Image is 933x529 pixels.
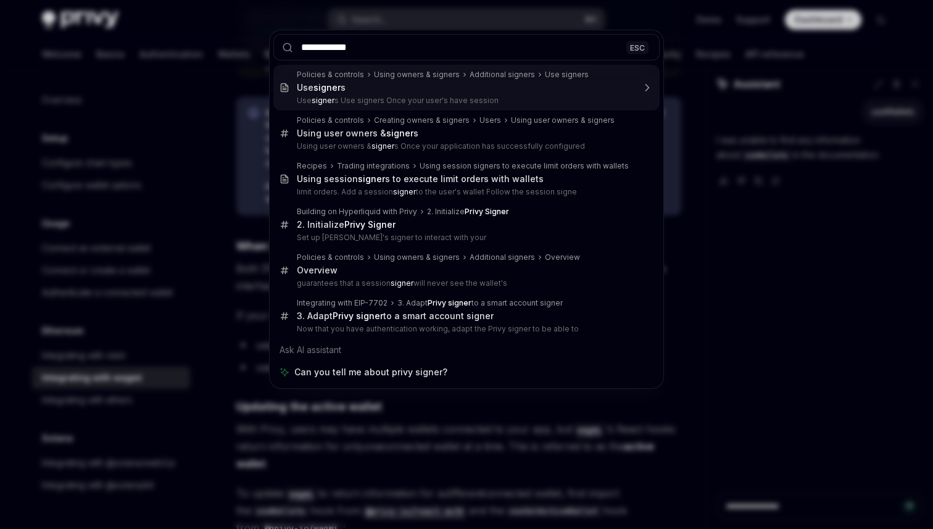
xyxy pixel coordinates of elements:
[297,96,634,106] p: Use s Use signers Once your user's have session
[470,252,535,262] div: Additional signers
[297,324,634,334] p: Now that you have authentication working, adapt the Privy signer to be able to
[333,310,383,321] b: Privy signer
[344,219,396,230] b: Privy Signer
[297,278,634,288] p: guarantees that a session will never see the wallet's
[297,141,634,151] p: Using user owners & s Once your application has successfully configured
[297,187,634,197] p: limit orders. Add a session to the user's wallet Follow the session signe
[470,70,535,80] div: Additional signers
[545,252,580,262] div: Overview
[386,128,413,138] b: signer
[337,161,410,171] div: Trading integrations
[371,141,394,151] b: signer
[297,161,327,171] div: Recipes
[313,82,341,93] b: signer
[297,82,346,93] div: Use s
[358,173,385,184] b: signer
[374,70,460,80] div: Using owners & signers
[297,115,364,125] div: Policies & controls
[626,41,649,54] div: ESC
[297,310,494,322] div: 3. Adapt to a smart account signer
[393,187,416,196] b: signer
[312,96,334,105] b: signer
[374,252,460,262] div: Using owners & signers
[297,233,634,243] p: Set up [PERSON_NAME]'s signer to interact with your
[294,366,447,378] span: Can you tell me about privy signer?
[511,115,615,125] div: Using user owners & signers
[297,219,396,230] div: 2. Initialize
[420,161,629,171] div: Using session signers to execute limit orders with wallets
[391,278,413,288] b: signer
[297,298,388,308] div: Integrating with EIP-7702
[427,207,509,217] div: 2. Initialize
[374,115,470,125] div: Creating owners & signers
[428,298,471,307] b: Privy signer
[297,70,364,80] div: Policies & controls
[397,298,563,308] div: 3. Adapt to a smart account signer
[479,115,501,125] div: Users
[273,339,660,361] div: Ask AI assistant
[297,173,544,185] div: Using session s to execute limit orders with wallets
[297,207,417,217] div: Building on Hyperliquid with Privy
[297,128,418,139] div: Using user owners & s
[297,265,338,276] div: Overview
[465,207,509,216] b: Privy Signer
[297,252,364,262] div: Policies & controls
[545,70,589,80] div: Use signers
